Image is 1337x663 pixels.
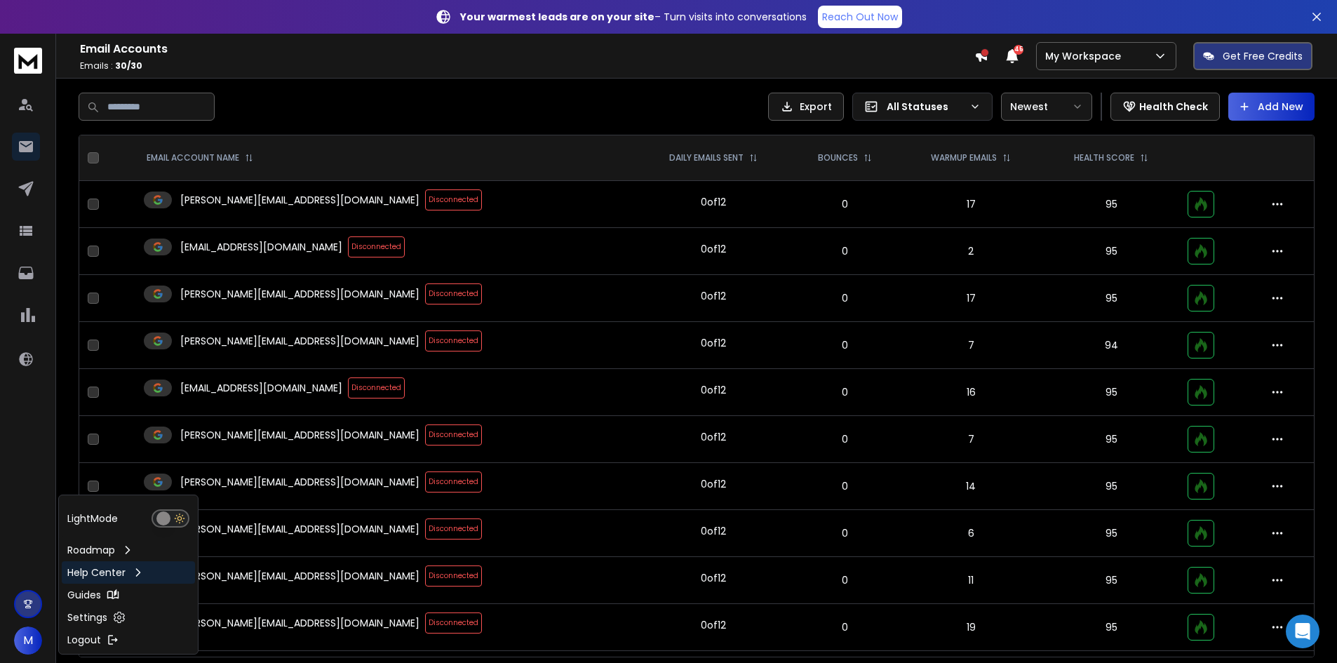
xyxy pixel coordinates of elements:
td: 95 [1043,181,1179,228]
button: Export [768,93,844,121]
p: 0 [800,338,890,352]
div: 0 of 12 [701,242,726,256]
td: 95 [1043,228,1179,275]
div: 0 of 12 [701,195,726,209]
td: 14 [899,463,1044,510]
button: Add New [1228,93,1315,121]
p: 0 [800,432,890,446]
span: 30 / 30 [115,60,142,72]
div: 0 of 12 [701,289,726,303]
p: My Workspace [1045,49,1127,63]
p: 0 [800,620,890,634]
td: 6 [899,510,1044,557]
a: Reach Out Now [818,6,902,28]
p: [PERSON_NAME][EMAIL_ADDRESS][DOMAIN_NAME] [180,569,419,583]
span: Disconnected [348,236,405,257]
p: Guides [67,588,101,602]
td: 7 [899,416,1044,463]
p: WARMUP EMAILS [931,152,997,163]
span: 45 [1014,45,1023,55]
span: Disconnected [425,283,482,304]
p: [PERSON_NAME][EMAIL_ADDRESS][DOMAIN_NAME] [180,522,419,536]
p: HEALTH SCORE [1074,152,1134,163]
button: Get Free Credits [1193,42,1312,70]
p: BOUNCES [818,152,858,163]
td: 17 [899,275,1044,322]
a: Help Center [62,561,195,584]
td: 16 [899,369,1044,416]
p: [PERSON_NAME][EMAIL_ADDRESS][DOMAIN_NAME] [180,616,419,630]
span: Disconnected [425,424,482,446]
td: 95 [1043,510,1179,557]
td: 17 [899,181,1044,228]
span: Disconnected [425,330,482,351]
p: Light Mode [67,511,118,525]
div: 0 of 12 [701,383,726,397]
td: 7 [899,322,1044,369]
div: 0 of 12 [701,477,726,491]
span: Disconnected [425,189,482,210]
strong: Your warmest leads are on your site [460,10,654,24]
span: Disconnected [348,377,405,399]
button: M [14,627,42,655]
div: EMAIL ACCOUNT NAME [147,152,253,163]
p: Get Free Credits [1223,49,1303,63]
td: 19 [899,604,1044,651]
a: Settings [62,606,195,629]
td: 94 [1043,322,1179,369]
td: 95 [1043,463,1179,510]
p: [PERSON_NAME][EMAIL_ADDRESS][DOMAIN_NAME] [180,475,419,489]
td: 2 [899,228,1044,275]
span: Disconnected [425,518,482,540]
div: 0 of 12 [701,336,726,350]
div: 0 of 12 [701,618,726,632]
button: Health Check [1110,93,1220,121]
p: 0 [800,573,890,587]
span: Disconnected [425,612,482,634]
p: Reach Out Now [822,10,898,24]
p: 0 [800,479,890,493]
p: 0 [800,291,890,305]
p: All Statuses [887,100,964,114]
p: 0 [800,197,890,211]
div: Open Intercom Messenger [1286,615,1319,648]
p: [EMAIL_ADDRESS][DOMAIN_NAME] [180,240,342,254]
td: 95 [1043,557,1179,604]
div: 0 of 12 [701,524,726,538]
p: Roadmap [67,543,115,557]
p: [PERSON_NAME][EMAIL_ADDRESS][DOMAIN_NAME] [180,334,419,348]
span: Disconnected [425,565,482,587]
td: 11 [899,557,1044,604]
a: Roadmap [62,539,195,561]
td: 95 [1043,369,1179,416]
p: 0 [800,526,890,540]
p: [PERSON_NAME][EMAIL_ADDRESS][DOMAIN_NAME] [180,193,419,207]
div: 0 of 12 [701,571,726,585]
p: [PERSON_NAME][EMAIL_ADDRESS][DOMAIN_NAME] [180,287,419,301]
p: Health Check [1139,100,1208,114]
img: logo [14,48,42,74]
p: Help Center [67,565,126,580]
p: Emails : [80,60,974,72]
p: – Turn visits into conversations [460,10,807,24]
p: Logout [67,633,101,647]
button: Newest [1001,93,1092,121]
h1: Email Accounts [80,41,974,58]
span: Disconnected [425,471,482,493]
p: 0 [800,385,890,399]
p: [PERSON_NAME][EMAIL_ADDRESS][DOMAIN_NAME] [180,428,419,442]
td: 95 [1043,275,1179,322]
p: 0 [800,244,890,258]
td: 95 [1043,416,1179,463]
p: DAILY EMAILS SENT [669,152,744,163]
div: 0 of 12 [701,430,726,444]
a: Guides [62,584,195,606]
td: 95 [1043,604,1179,651]
p: Settings [67,610,107,624]
p: [EMAIL_ADDRESS][DOMAIN_NAME] [180,381,342,395]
